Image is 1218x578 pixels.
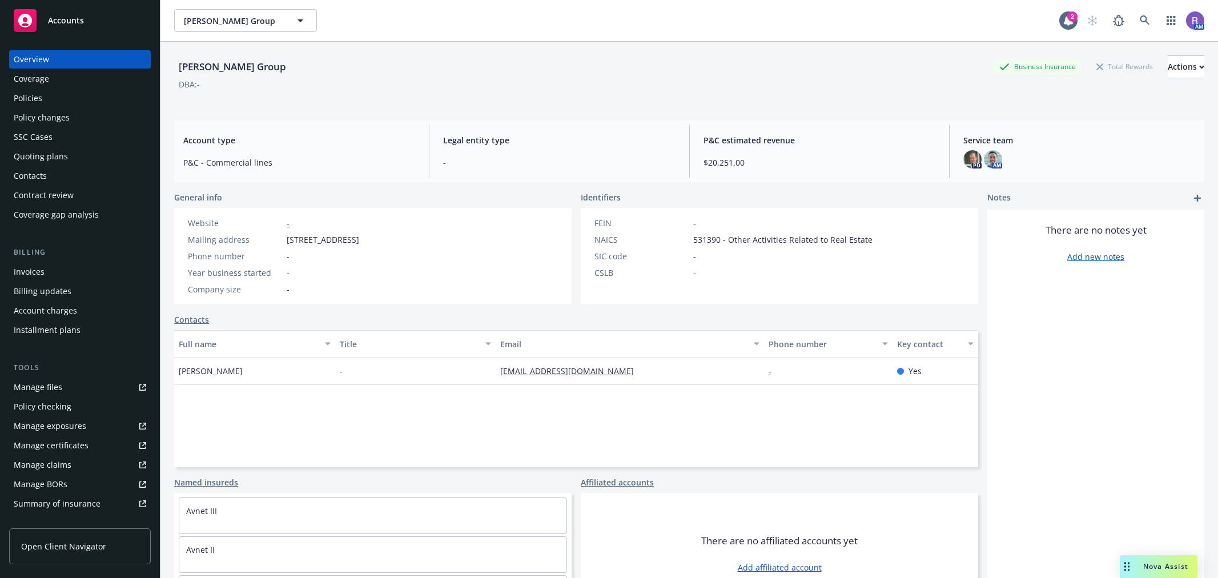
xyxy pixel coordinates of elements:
span: Open Client Navigator [21,540,106,552]
span: Legal entity type [443,134,675,146]
span: Identifiers [581,191,621,203]
div: Coverage [14,70,49,88]
button: Key contact [893,330,978,358]
a: Contract review [9,186,151,204]
button: Nova Assist [1120,555,1197,578]
span: - [693,250,696,262]
div: Full name [179,338,318,350]
div: SIC code [594,250,689,262]
a: Invoices [9,263,151,281]
a: Manage claims [9,456,151,474]
a: - [769,366,781,376]
div: Invoices [14,263,45,281]
a: Policy checking [9,398,151,416]
div: [PERSON_NAME] Group [174,59,291,74]
span: - [287,283,290,295]
a: Accounts [9,5,151,37]
span: [STREET_ADDRESS] [287,234,359,246]
div: Policy AI ingestions [14,514,87,532]
button: Full name [174,330,335,358]
div: Contacts [14,167,47,185]
a: Start snowing [1081,9,1104,32]
a: Installment plans [9,321,151,339]
span: - [287,250,290,262]
a: Policy changes [9,109,151,127]
a: Coverage [9,70,151,88]
a: Avnet III [186,505,217,516]
div: Coverage gap analysis [14,206,99,224]
div: Account charges [14,302,77,320]
a: Affiliated accounts [581,476,654,488]
a: Add affiliated account [738,561,822,573]
span: 531390 - Other Activities Related to Real Estate [693,234,873,246]
a: Add new notes [1067,251,1124,263]
a: Search [1133,9,1156,32]
span: - [443,156,675,168]
div: CSLB [594,267,689,279]
span: - [340,365,343,377]
img: photo [1186,11,1204,30]
button: Email [496,330,763,358]
div: Phone number [769,338,875,350]
div: Company size [188,283,282,295]
a: Contacts [174,314,209,326]
div: Manage BORs [14,475,67,493]
a: Quoting plans [9,147,151,166]
a: Policy AI ingestions [9,514,151,532]
span: $20,251.00 [704,156,935,168]
div: Manage claims [14,456,71,474]
a: Account charges [9,302,151,320]
a: add [1191,191,1204,205]
a: - [287,218,290,228]
span: Accounts [48,16,84,25]
div: Policy changes [14,109,70,127]
div: Summary of insurance [14,495,101,513]
div: Manage files [14,378,62,396]
div: Mailing address [188,234,282,246]
span: [PERSON_NAME] [179,365,243,377]
img: photo [984,150,1002,168]
a: Manage exposures [9,417,151,435]
a: [EMAIL_ADDRESS][DOMAIN_NAME] [500,366,643,376]
div: Policies [14,89,42,107]
span: Service team [963,134,1195,146]
div: Actions [1168,56,1204,78]
a: SSC Cases [9,128,151,146]
div: NAICS [594,234,689,246]
a: Coverage gap analysis [9,206,151,224]
span: - [693,267,696,279]
div: DBA: - [179,78,200,90]
button: [PERSON_NAME] Group [174,9,317,32]
a: Avnet II [186,544,215,555]
div: Key contact [897,338,961,350]
div: Billing updates [14,282,71,300]
div: Manage exposures [14,417,86,435]
div: Contract review [14,186,74,204]
div: Year business started [188,267,282,279]
a: Policies [9,89,151,107]
div: Total Rewards [1091,59,1159,74]
a: Overview [9,50,151,69]
span: [PERSON_NAME] Group [184,15,283,27]
a: Billing updates [9,282,151,300]
div: Policy checking [14,398,71,416]
div: Drag to move [1120,555,1134,578]
span: Notes [987,191,1011,205]
div: Email [500,338,746,350]
span: There are no notes yet [1046,223,1147,237]
div: FEIN [594,217,689,229]
button: Actions [1168,55,1204,78]
div: Business Insurance [994,59,1082,74]
a: Manage certificates [9,436,151,455]
div: Tools [9,362,151,374]
div: 2 [1067,11,1078,22]
div: Manage certificates [14,436,89,455]
a: Contacts [9,167,151,185]
span: P&C estimated revenue [704,134,935,146]
div: Phone number [188,250,282,262]
a: Switch app [1160,9,1183,32]
div: Quoting plans [14,147,68,166]
div: Title [340,338,479,350]
a: Summary of insurance [9,495,151,513]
